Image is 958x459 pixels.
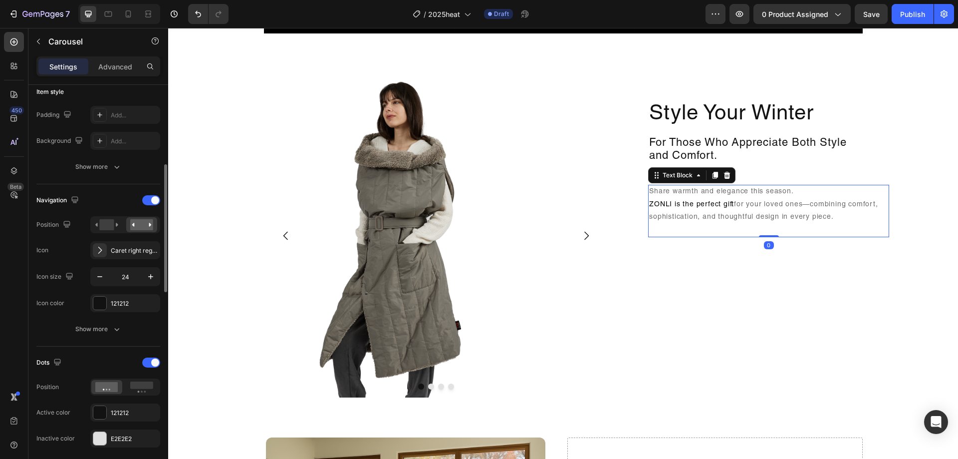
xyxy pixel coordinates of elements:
div: Position [36,383,59,392]
button: Save [855,4,888,24]
div: Padding [36,108,73,122]
h2: For Those Who Appreciate Both Style and Comfort. [480,108,689,136]
div: Show more [75,324,122,334]
p: Settings [49,61,77,72]
div: Beta [7,183,24,191]
p: Carousel [48,35,133,47]
button: Show more [36,320,160,338]
span: / [424,9,426,19]
div: Caret right regular [111,246,158,255]
span: 2025heat [428,9,460,19]
span: 0 product assigned [762,9,828,19]
button: Carousel Next Arrow [404,194,432,222]
div: Icon color [36,299,64,308]
button: Dot [260,356,266,362]
div: 121212 [111,409,158,418]
div: Inactive color [36,434,75,443]
div: 121212 [111,299,158,308]
button: Dot [280,356,286,362]
div: Publish [900,9,925,19]
div: Icon size [36,270,75,284]
div: 450 [9,106,24,114]
div: Position [36,218,73,232]
button: Show more [36,158,160,176]
button: 0 product assigned [753,4,851,24]
span: ZONLI is the perfect gift [481,173,566,180]
div: E2E2E2 [111,435,158,444]
p: 7 [65,8,70,20]
div: Background [36,134,85,148]
button: Dot [270,356,276,362]
div: Active color [36,408,70,417]
div: Open Intercom Messenger [924,410,948,434]
h2: Style Your Winter [480,73,689,100]
div: Dots [36,356,63,370]
div: Add... [111,111,158,120]
span: Draft [494,9,509,18]
div: Undo/Redo [188,4,229,24]
p: Advanced [98,61,132,72]
button: 7 [4,4,74,24]
div: Add... [111,137,158,146]
div: Text Block [492,143,526,152]
p: Share warmth and elegance this season. for your loved ones—combining comfort, sophistication, and... [481,158,720,208]
button: Publish [892,4,934,24]
div: 0 [596,213,606,221]
span: Save [863,10,880,18]
iframe: Design area [168,28,958,459]
div: Navigation [36,194,81,207]
div: Icon [36,246,48,255]
div: Item style [36,87,64,96]
div: Show more [75,162,122,172]
button: Dot [250,356,256,362]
